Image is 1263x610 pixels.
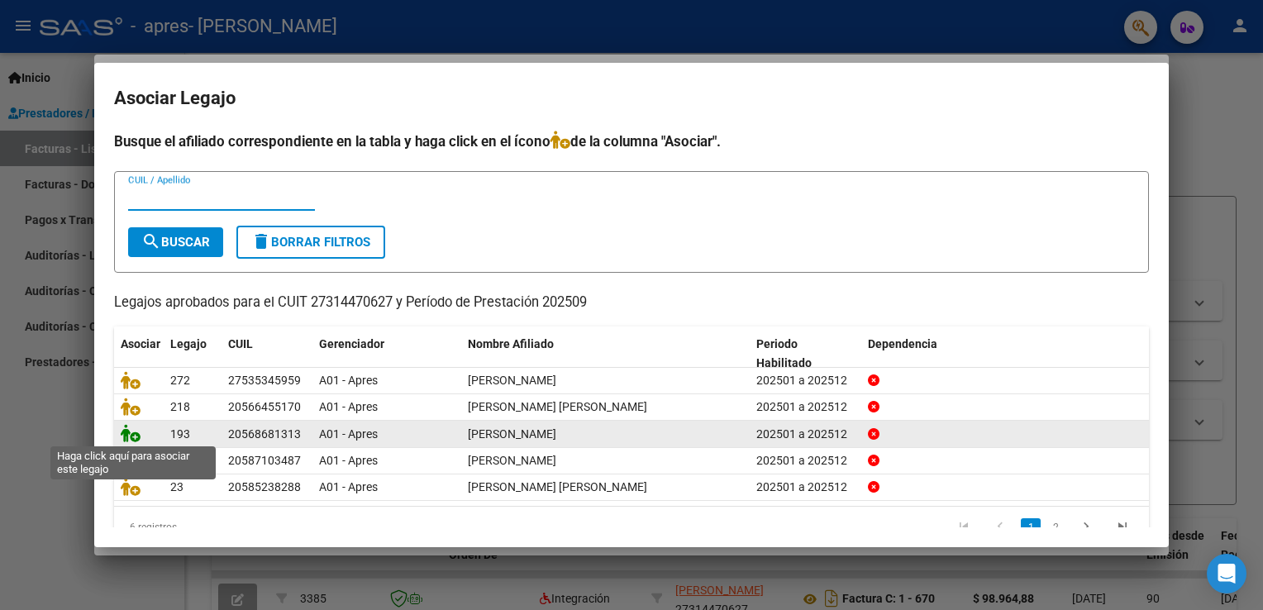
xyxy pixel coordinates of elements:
[1043,513,1068,541] li: page 2
[319,400,378,413] span: A01 - Apres
[170,374,190,387] span: 272
[170,480,183,493] span: 23
[319,427,378,441] span: A01 - Apres
[756,371,855,390] div: 202501 a 202512
[1018,513,1043,541] li: page 1
[228,337,253,350] span: CUIL
[312,326,461,381] datatable-header-cell: Gerenciador
[319,374,378,387] span: A01 - Apres
[251,231,271,251] mat-icon: delete
[114,131,1149,152] h4: Busque el afiliado correspondiente en la tabla y haga click en el ícono de la columna "Asociar".
[170,454,190,467] span: 142
[228,451,301,470] div: 20587103487
[319,454,378,467] span: A01 - Apres
[468,374,556,387] span: CABRERA CORONEL CATALINA ESMERALDA
[170,427,190,441] span: 193
[236,226,385,259] button: Borrar Filtros
[756,478,855,497] div: 202501 a 202512
[756,451,855,470] div: 202501 a 202512
[868,337,937,350] span: Dependencia
[228,398,301,417] div: 20566455170
[750,326,861,381] datatable-header-cell: Periodo Habilitado
[756,337,812,369] span: Periodo Habilitado
[114,83,1149,114] h2: Asociar Legajo
[228,478,301,497] div: 20585238288
[164,326,222,381] datatable-header-cell: Legajo
[319,337,384,350] span: Gerenciador
[1207,554,1246,593] div: Open Intercom Messenger
[222,326,312,381] datatable-header-cell: CUIL
[948,518,979,536] a: go to first page
[984,518,1016,536] a: go to previous page
[468,400,647,413] span: CRISTOFOLI GIAN FRANCO
[114,507,318,548] div: 6 registros
[756,398,855,417] div: 202501 a 202512
[251,235,370,250] span: Borrar Filtros
[468,427,556,441] span: ECHABURUA DANTE OZIEL
[468,337,554,350] span: Nombre Afiliado
[1107,518,1138,536] a: go to last page
[228,425,301,444] div: 20568681313
[170,400,190,413] span: 218
[114,326,164,381] datatable-header-cell: Asociar
[319,480,378,493] span: A01 - Apres
[121,337,160,350] span: Asociar
[1070,518,1102,536] a: go to next page
[170,337,207,350] span: Legajo
[468,454,556,467] span: ROZAS AYALA ROMAN
[1046,518,1065,536] a: 2
[756,425,855,444] div: 202501 a 202512
[141,231,161,251] mat-icon: search
[128,227,223,257] button: Buscar
[461,326,750,381] datatable-header-cell: Nombre Afiliado
[228,371,301,390] div: 27535345959
[141,235,210,250] span: Buscar
[114,293,1149,313] p: Legajos aprobados para el CUIT 27314470627 y Período de Prestación 202509
[1021,518,1041,536] a: 1
[861,326,1150,381] datatable-header-cell: Dependencia
[468,480,647,493] span: RODRIGUEZ BRUNOVSKY FACUNDO ADOLFO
